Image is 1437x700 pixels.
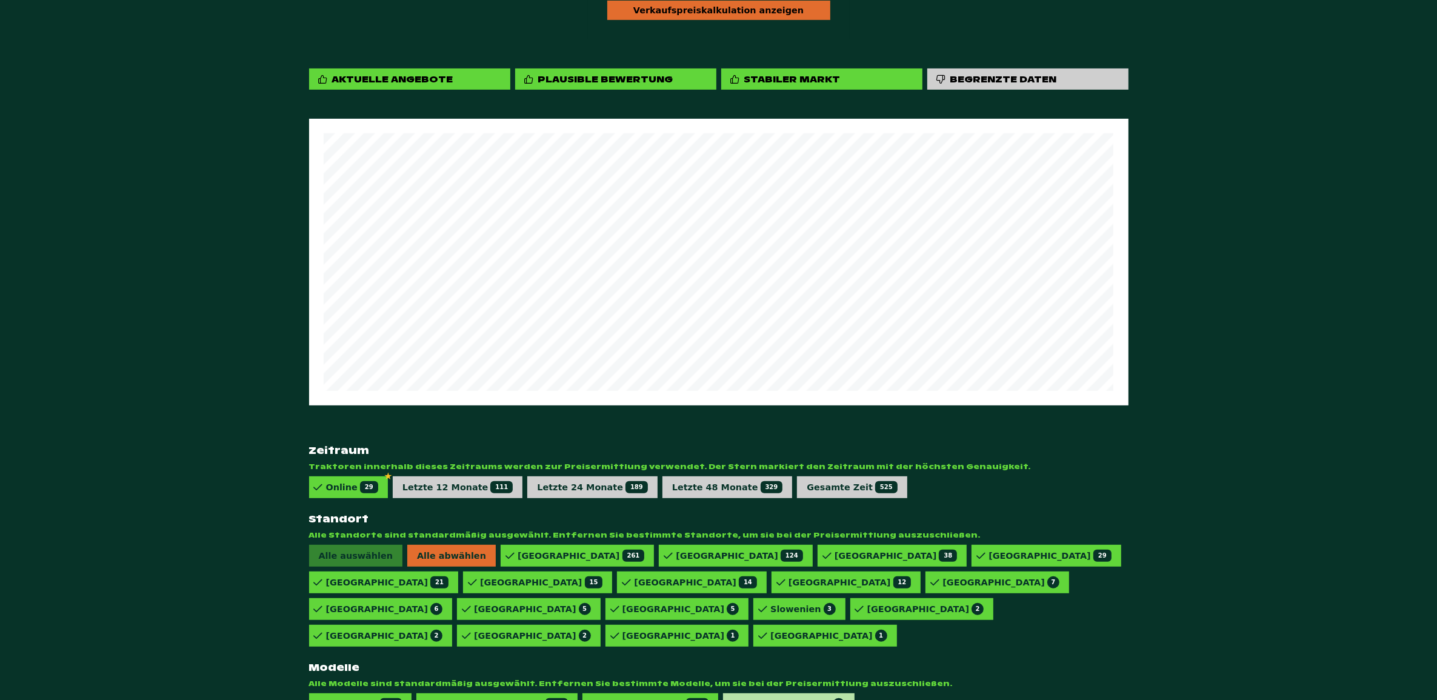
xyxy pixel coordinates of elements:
div: Stabiler Markt [721,68,922,90]
div: [GEOGRAPHIC_DATA] [326,576,448,588]
div: [GEOGRAPHIC_DATA] [474,603,591,615]
span: 525 [875,481,898,493]
span: 29 [360,481,378,493]
span: 329 [761,481,783,493]
div: [GEOGRAPHIC_DATA] [789,576,911,588]
div: Plausible Bewertung [515,68,716,90]
span: 189 [625,481,648,493]
span: 3 [824,603,836,615]
div: Letzte 48 Monate [672,481,783,493]
div: [GEOGRAPHIC_DATA] [326,630,443,642]
span: 7 [1047,576,1059,588]
div: [GEOGRAPHIC_DATA] [474,630,591,642]
span: 6 [430,603,442,615]
div: [GEOGRAPHIC_DATA] [676,550,802,562]
div: [GEOGRAPHIC_DATA] [622,630,739,642]
span: Alle auswählen [309,545,402,567]
span: 14 [739,576,757,588]
span: Alle Standorte sind standardmäßig ausgewählt. Entfernen Sie bestimmte Standorte, um sie bei der P... [309,530,1129,540]
div: [GEOGRAPHIC_DATA] [942,576,1059,588]
span: 2 [579,630,591,642]
div: Aktuelle Angebote [332,73,453,85]
div: [GEOGRAPHIC_DATA] [634,576,756,588]
div: Slowenien [770,603,835,615]
span: 261 [622,550,645,562]
div: [GEOGRAPHIC_DATA] [326,603,443,615]
div: Stabiler Markt [744,73,841,85]
span: 111 [490,481,513,493]
div: [GEOGRAPHIC_DATA] [622,603,739,615]
span: Traktoren innerhalb dieses Zeitraums werden zur Preisermittlung verwendet. Der Stern markiert den... [309,462,1129,472]
div: Online [326,481,378,493]
span: 2 [972,603,984,615]
span: 29 [1093,550,1112,562]
strong: Modelle [309,661,1129,674]
div: Letzte 12 Monate [402,481,513,493]
div: Letzte 24 Monate [537,481,648,493]
span: Alle abwählen [407,545,496,567]
span: 15 [585,576,603,588]
div: Aktuelle Angebote [309,68,510,90]
span: 124 [781,550,803,562]
div: Plausible Bewertung [538,73,673,85]
strong: Zeitraum [309,444,1129,457]
strong: Standort [309,513,1129,525]
span: 21 [430,576,448,588]
div: Verkaufspreiskalkulation anzeigen [607,1,830,20]
span: 12 [893,576,912,588]
div: Gesamte Zeit [807,481,897,493]
span: 1 [875,630,887,642]
div: [GEOGRAPHIC_DATA] [518,550,644,562]
div: Begrenzte Daten [950,73,1057,85]
div: [GEOGRAPHIC_DATA] [867,603,984,615]
span: Alle Modelle sind standardmäßig ausgewählt. Entfernen Sie bestimmte Modelle, um sie bei der Preis... [309,679,1129,688]
span: 1 [727,630,739,642]
div: [GEOGRAPHIC_DATA] [835,550,957,562]
div: [GEOGRAPHIC_DATA] [989,550,1111,562]
div: [GEOGRAPHIC_DATA] [480,576,602,588]
span: 5 [579,603,591,615]
span: 5 [727,603,739,615]
span: 38 [939,550,957,562]
div: [GEOGRAPHIC_DATA] [770,630,887,642]
span: 2 [430,630,442,642]
div: Begrenzte Daten [927,68,1129,90]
